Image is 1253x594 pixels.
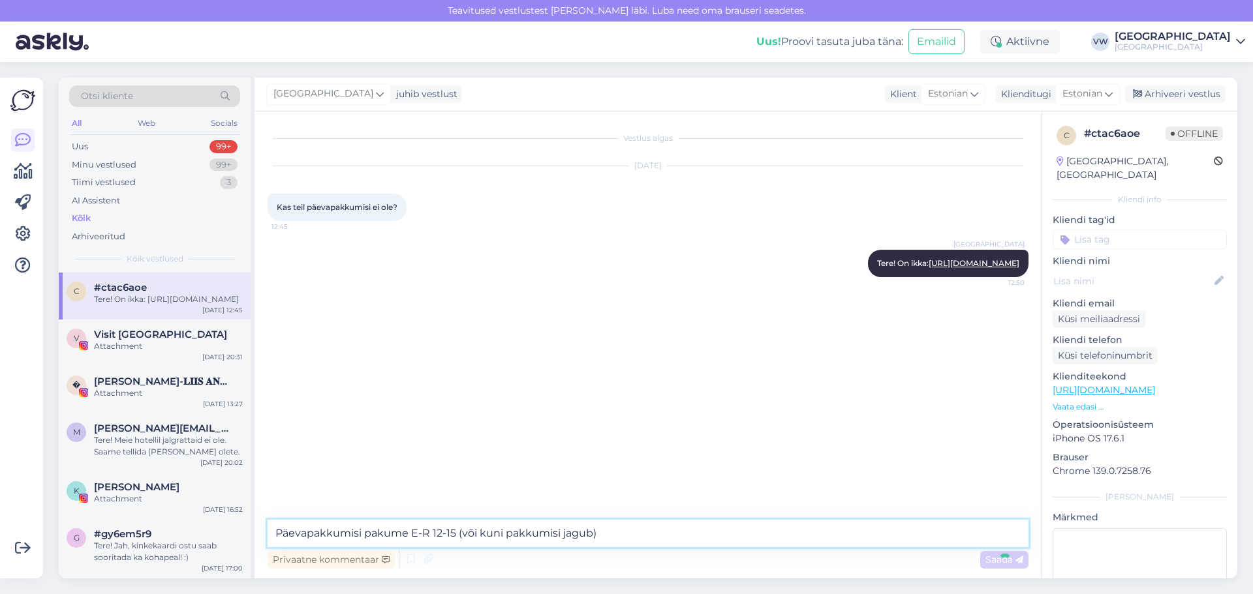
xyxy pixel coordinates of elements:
[72,140,88,153] div: Uus
[72,212,91,225] div: Kõik
[94,434,243,458] div: Tere! Meie hotellil jalgrattaid ei ole. Saame tellida [PERSON_NAME] olete.
[271,222,320,231] span: 12:45
[1064,130,1070,140] span: c
[1053,432,1227,445] p: iPhone OS 17.6.1
[1053,254,1227,268] p: Kliendi nimi
[94,387,243,399] div: Attachment
[209,140,238,153] div: 99+
[94,376,230,387] span: 𝐀𝐍𝐍𝐀-𝐋𝐈𝐈𝐒 𝐀𝐍𝐍𝐔𝐒
[72,176,136,189] div: Tiimi vestlused
[1053,274,1212,288] input: Lisa nimi
[202,305,243,315] div: [DATE] 12:45
[1053,230,1227,249] input: Lisa tag
[1053,310,1145,328] div: Küsi meiliaadressi
[69,115,84,132] div: All
[1057,155,1214,182] div: [GEOGRAPHIC_DATA], [GEOGRAPHIC_DATA]
[200,458,243,468] div: [DATE] 20:02
[209,158,238,171] div: 99+
[203,399,243,409] div: [DATE] 13:27
[928,87,968,101] span: Estonian
[208,115,240,132] div: Socials
[953,239,1025,249] span: [GEOGRAPHIC_DATA]
[1053,384,1155,396] a: [URL][DOMAIN_NAME]
[81,89,133,103] span: Otsi kliente
[1091,33,1109,51] div: VW
[73,427,80,437] span: m
[1115,42,1231,52] div: [GEOGRAPHIC_DATA]
[135,115,158,132] div: Web
[94,540,243,563] div: Tere! Jah, kinkekaardi ostu saab sooritada ka kohapeal! :)
[976,278,1025,288] span: 12:50
[72,380,80,390] span: �
[202,563,243,573] div: [DATE] 17:00
[74,286,80,296] span: c
[1053,491,1227,503] div: [PERSON_NAME]
[1053,333,1227,347] p: Kliendi telefon
[74,486,80,496] span: K
[94,528,151,540] span: #gy6em5r9
[94,282,147,293] span: #ctac6aoe
[74,333,79,343] span: V
[72,194,120,207] div: AI Assistent
[74,533,80,542] span: g
[1053,297,1227,310] p: Kliendi email
[885,87,917,101] div: Klient
[391,87,457,101] div: juhib vestlust
[94,493,243,505] div: Attachment
[273,87,373,101] span: [GEOGRAPHIC_DATA]
[277,202,397,212] span: Kas teil päevapakkumisi ei ole?
[980,30,1060,53] div: Aktiivne
[877,258,1019,268] span: Tere! On ikka:
[72,230,125,243] div: Arhiveeritud
[1125,85,1226,103] div: Arhiveeri vestlus
[1053,464,1227,478] p: Chrome 139.0.7258.76
[10,88,35,113] img: Askly Logo
[203,505,243,514] div: [DATE] 16:52
[1053,370,1227,383] p: Klienditeekond
[220,176,238,189] div: 3
[268,160,1029,171] div: [DATE]
[1053,451,1227,464] p: Brauser
[1084,126,1166,141] div: # ctac6aoe
[1053,418,1227,432] p: Operatsioonisüsteem
[127,253,183,265] span: Kõik vestlused
[72,158,136,171] div: Minu vestlused
[1053,347,1158,364] div: Küsi telefoninumbrit
[756,35,781,48] b: Uus!
[756,34,903,50] div: Proovi tasuta juba täna:
[1062,87,1102,101] span: Estonian
[94,329,227,340] span: Visit Pärnu
[1053,194,1227,205] div: Kliendi info
[908,29,965,54] button: Emailid
[268,132,1029,144] div: Vestlus algas
[1166,126,1223,141] span: Offline
[94,340,243,352] div: Attachment
[94,293,243,305] div: Tere! On ikka: [URL][DOMAIN_NAME]
[94,423,230,434] span: martti.kekkonen@sakky.fi
[1053,401,1227,413] p: Vaata edasi ...
[1115,31,1245,52] a: [GEOGRAPHIC_DATA][GEOGRAPHIC_DATA]
[929,258,1019,268] a: [URL][DOMAIN_NAME]
[202,352,243,362] div: [DATE] 20:31
[94,481,179,493] span: Katri Kägo
[1115,31,1231,42] div: [GEOGRAPHIC_DATA]
[996,87,1051,101] div: Klienditugi
[1053,511,1227,524] p: Märkmed
[1053,213,1227,227] p: Kliendi tag'id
